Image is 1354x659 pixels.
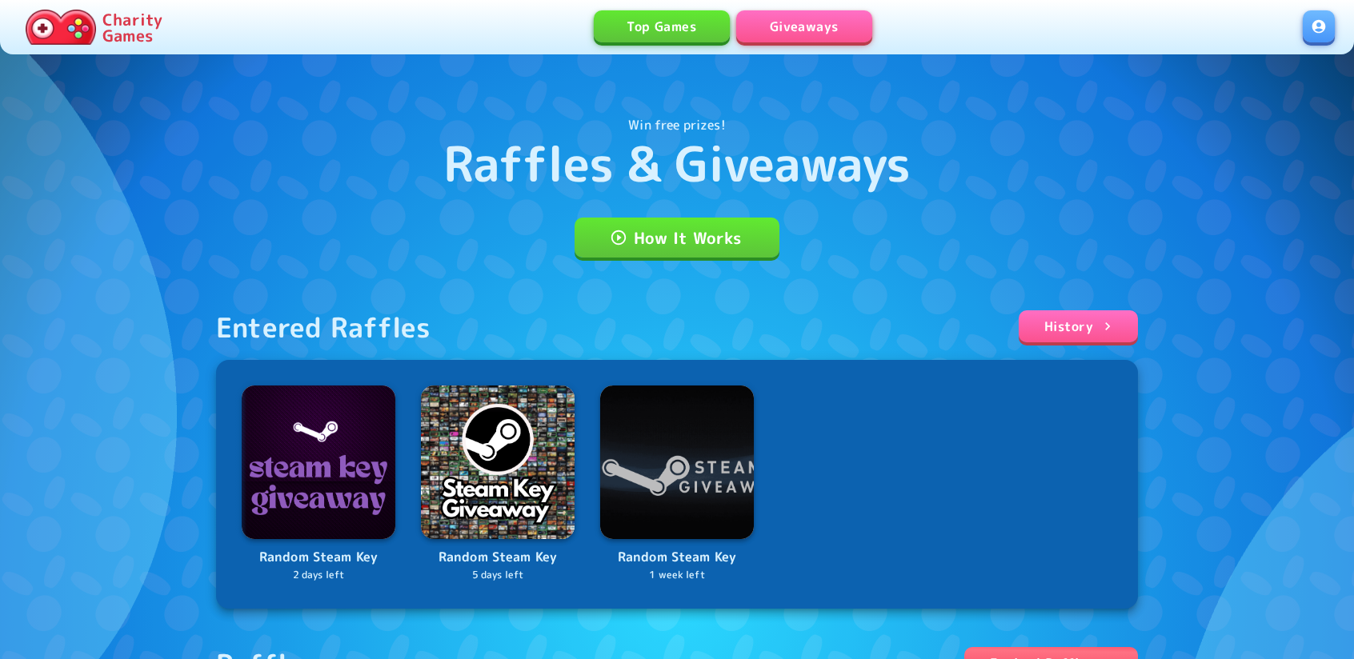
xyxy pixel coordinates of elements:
[600,568,754,583] p: 1 week left
[242,568,395,583] p: 2 days left
[26,10,96,45] img: Charity.Games
[600,385,754,539] img: Logo
[216,310,431,344] div: Entered Raffles
[242,385,395,539] img: Logo
[736,10,872,42] a: Giveaways
[594,10,730,42] a: Top Games
[421,568,575,583] p: 5 days left
[1019,310,1138,342] a: History
[421,547,575,568] p: Random Steam Key
[242,385,395,583] a: LogoRandom Steam Key2 days left
[443,134,911,192] h1: Raffles & Giveaways
[102,11,162,43] p: Charity Games
[242,547,395,568] p: Random Steam Key
[575,218,779,258] a: How It Works
[600,547,754,568] p: Random Steam Key
[600,385,754,583] a: LogoRandom Steam Key1 week left
[421,385,575,583] a: LogoRandom Steam Key5 days left
[421,385,575,539] img: Logo
[628,115,725,134] p: Win free prizes!
[19,6,169,48] a: Charity Games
